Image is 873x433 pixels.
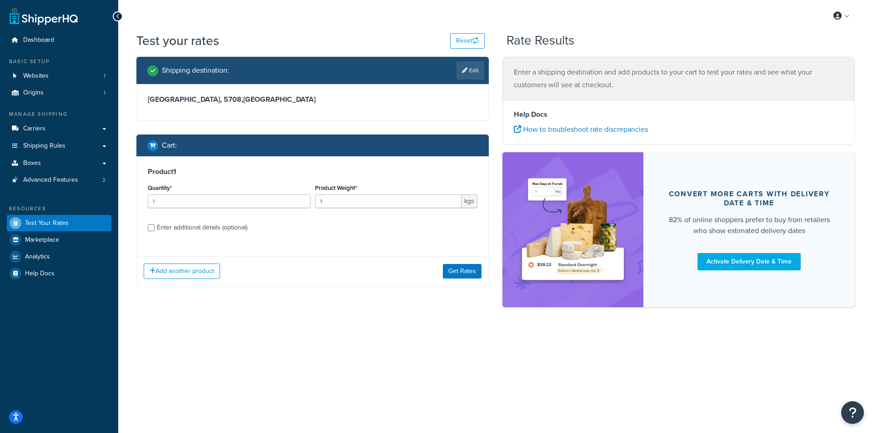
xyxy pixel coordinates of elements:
input: Enter additional details (optional) [148,224,155,231]
a: How to troubleshoot rate discrepancies [514,124,648,134]
a: Help Docs [7,265,111,282]
img: feature-image-ddt-36eae7f7280da8017bfb280eaccd9c446f90b1fe08728e4019434db127062ab4.png [516,166,630,294]
label: Quantity* [148,184,172,191]
h3: [GEOGRAPHIC_DATA], 5708 , [GEOGRAPHIC_DATA] [148,95,477,104]
span: Advanced Features [23,176,78,184]
a: Dashboard [7,32,111,49]
span: Websites [23,72,49,80]
li: Origins [7,85,111,101]
button: Reset [450,33,485,49]
span: Origins [23,89,44,97]
h3: Product 1 [148,167,477,176]
button: Open Resource Center [841,401,864,424]
a: Boxes [7,155,111,172]
div: 82% of online shoppers prefer to buy from retailers who show estimated delivery dates [665,214,833,236]
span: Help Docs [25,270,55,278]
span: Marketplace [25,236,59,244]
h1: Test your rates [136,32,219,50]
span: Boxes [23,159,41,167]
span: 2 [102,176,105,184]
span: Carriers [23,125,45,133]
input: 0.00 [315,194,462,208]
span: Test Your Rates [25,219,69,227]
button: Get Rates [443,264,482,279]
span: 1 [104,89,105,97]
button: Add another product [144,264,220,279]
a: Analytics [7,249,111,265]
p: Enter a shipping destination and add products to your cart to test your rates and see what your c... [514,66,843,91]
h2: Cart : [162,141,177,149]
span: kgs [462,194,477,208]
a: Marketplace [7,232,111,248]
a: Shipping Rules [7,138,111,154]
div: Basic Setup [7,58,111,65]
div: Convert more carts with delivery date & time [665,189,833,208]
span: 1 [104,72,105,80]
a: Websites1 [7,68,111,85]
a: Advanced Features2 [7,172,111,189]
div: Enter additional details (optional) [157,221,247,234]
a: Activate Delivery Date & Time [697,253,801,270]
h4: Help Docs [514,109,843,120]
a: Test Your Rates [7,215,111,231]
input: 0 [148,194,311,208]
label: Product Weight* [315,184,357,191]
a: Edit [457,61,484,80]
div: Resources [7,205,111,213]
a: Origins1 [7,85,111,101]
li: Websites [7,68,111,85]
span: Dashboard [23,36,54,44]
a: Carriers [7,120,111,137]
span: Analytics [25,253,50,261]
li: Advanced Features [7,172,111,189]
h2: Rate Results [507,34,574,48]
h2: Shipping destination : [162,66,229,75]
span: Shipping Rules [23,142,65,150]
div: Manage Shipping [7,110,111,118]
